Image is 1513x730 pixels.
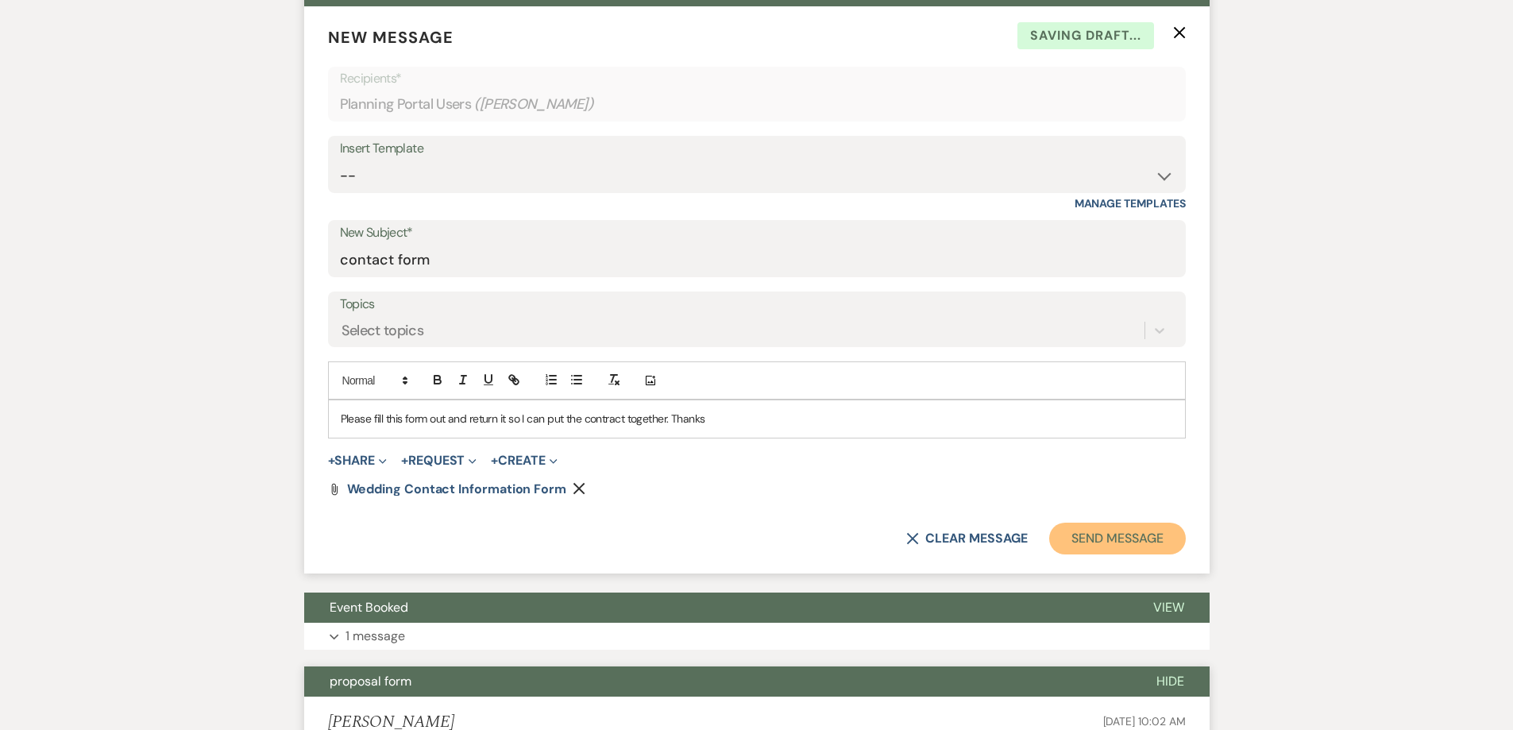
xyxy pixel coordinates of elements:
[474,94,593,115] span: ( [PERSON_NAME] )
[491,454,498,467] span: +
[328,27,454,48] span: New Message
[330,673,411,689] span: proposal form
[328,454,388,467] button: Share
[304,593,1128,623] button: Event Booked
[401,454,477,467] button: Request
[1017,22,1154,49] span: Saving draft...
[401,454,408,467] span: +
[906,532,1027,545] button: Clear message
[340,137,1174,160] div: Insert Template
[1075,196,1186,211] a: Manage Templates
[1103,714,1186,728] span: [DATE] 10:02 AM
[342,320,424,342] div: Select topics
[1049,523,1185,554] button: Send Message
[340,222,1174,245] label: New Subject*
[347,481,566,497] span: Wedding Contact Information Form
[1153,599,1184,616] span: View
[1131,666,1210,697] button: Hide
[304,666,1131,697] button: proposal form
[328,454,335,467] span: +
[304,623,1210,650] button: 1 message
[347,483,566,496] a: Wedding Contact Information Form
[330,599,408,616] span: Event Booked
[340,293,1174,316] label: Topics
[1128,593,1210,623] button: View
[340,68,1174,89] p: Recipients*
[340,89,1174,120] div: Planning Portal Users
[341,410,1173,427] p: Please fill this form out and return it so I can put the contract together. Thanks
[345,626,405,647] p: 1 message
[491,454,557,467] button: Create
[1156,673,1184,689] span: Hide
